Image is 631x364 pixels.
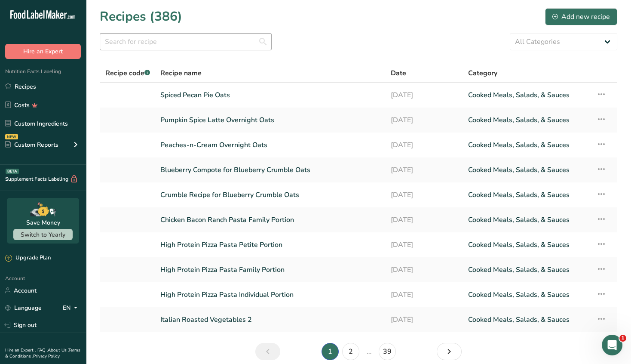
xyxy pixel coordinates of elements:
a: Cooked Meals, Salads, & Sauces [468,211,586,229]
span: Switch to Yearly [21,231,65,239]
button: Switch to Yearly [13,229,73,240]
a: High Protein Pizza Pasta Petite Portion [160,236,380,254]
button: Hire an Expert [5,44,81,59]
div: Save Money [26,218,60,227]
a: High Protein Pizza Pasta Family Portion [160,261,380,279]
h1: Recipes (386) [100,7,182,26]
div: NEW [5,134,18,139]
span: Date [391,68,406,78]
a: Spiced Pecan Pie Oats [160,86,380,104]
a: FAQ . [37,347,48,353]
a: Cooked Meals, Salads, & Sauces [468,236,586,254]
a: [DATE] [391,111,457,129]
span: Recipe code [105,68,150,78]
a: Cooked Meals, Salads, & Sauces [468,111,586,129]
a: Terms & Conditions . [5,347,80,359]
a: Language [5,300,42,315]
input: Search for recipe [100,33,272,50]
a: Cooked Meals, Salads, & Sauces [468,86,586,104]
div: BETA [6,169,19,174]
a: Page 39. [379,343,396,360]
a: Previous page [255,343,280,360]
a: [DATE] [391,211,457,229]
a: Cooked Meals, Salads, & Sauces [468,286,586,304]
div: Custom Reports [5,140,58,149]
a: Cooked Meals, Salads, & Sauces [468,186,586,204]
a: Privacy Policy [33,353,60,359]
a: [DATE] [391,286,457,304]
a: Chicken Bacon Ranch Pasta Family Portion [160,211,380,229]
a: [DATE] [391,86,457,104]
a: Hire an Expert . [5,347,36,353]
a: [DATE] [391,186,457,204]
a: Italian Roasted Vegetables 2 [160,311,380,329]
a: Blueberry Compote for Blueberry Crumble Oats [160,161,380,179]
a: [DATE] [391,161,457,179]
a: Peaches-n-Cream Overnight Oats [160,136,380,154]
a: [DATE] [391,261,457,279]
a: Cooked Meals, Salads, & Sauces [468,261,586,279]
div: Add new recipe [552,12,610,22]
a: Crumble Recipe for Blueberry Crumble Oats [160,186,380,204]
a: Cooked Meals, Salads, & Sauces [468,136,586,154]
a: Next page [437,343,462,360]
a: Cooked Meals, Salads, & Sauces [468,161,586,179]
a: About Us . [48,347,68,353]
button: Add new recipe [545,8,617,25]
div: Upgrade Plan [5,254,51,262]
a: Pumpkin Spice Latte Overnight Oats [160,111,380,129]
a: [DATE] [391,311,457,329]
a: [DATE] [391,236,457,254]
span: Recipe name [160,68,202,78]
iframe: Intercom live chat [602,335,622,355]
a: High Protein Pizza Pasta Individual Portion [160,286,380,304]
div: EN [63,302,81,313]
span: Category [468,68,497,78]
a: Cooked Meals, Salads, & Sauces [468,311,586,329]
span: 1 [619,335,626,342]
a: [DATE] [391,136,457,154]
a: Page 2. [342,343,359,360]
